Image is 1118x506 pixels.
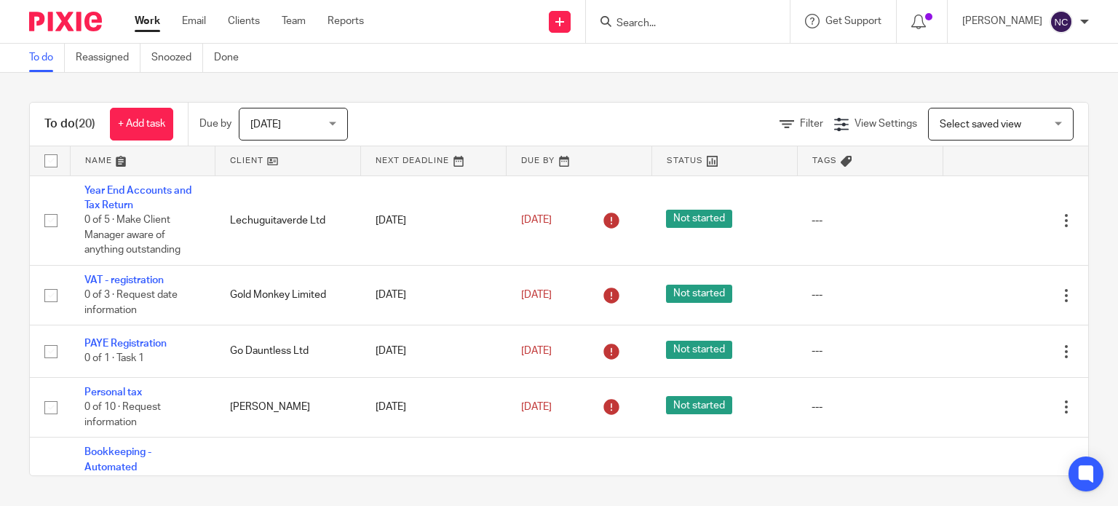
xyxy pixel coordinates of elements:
[75,118,95,130] span: (20)
[361,175,507,265] td: [DATE]
[215,325,361,377] td: Go Dauntless Ltd
[84,186,191,210] a: Year End Accounts and Tax Return
[228,14,260,28] a: Clients
[361,377,507,437] td: [DATE]
[521,215,552,225] span: [DATE]
[84,215,181,255] span: 0 of 5 · Make Client Manager aware of anything outstanding
[250,119,281,130] span: [DATE]
[199,116,231,131] p: Due by
[84,354,144,364] span: 0 of 1 · Task 1
[800,119,823,129] span: Filter
[84,387,142,398] a: Personal tax
[855,119,917,129] span: View Settings
[76,44,140,72] a: Reassigned
[812,344,928,358] div: ---
[151,44,203,72] a: Snoozed
[44,116,95,132] h1: To do
[962,14,1042,28] p: [PERSON_NAME]
[29,44,65,72] a: To do
[940,119,1021,130] span: Select saved view
[666,396,732,414] span: Not started
[361,325,507,377] td: [DATE]
[215,175,361,265] td: Lechuguitaverde Ltd
[328,14,364,28] a: Reports
[666,341,732,359] span: Not started
[812,213,928,228] div: ---
[282,14,306,28] a: Team
[84,402,161,427] span: 0 of 10 · Request information
[84,339,167,349] a: PAYE Registration
[666,210,732,228] span: Not started
[215,377,361,437] td: [PERSON_NAME]
[84,275,164,285] a: VAT - registration
[521,290,552,300] span: [DATE]
[135,14,160,28] a: Work
[812,157,837,165] span: Tags
[1050,10,1073,33] img: svg%3E
[361,265,507,325] td: [DATE]
[215,265,361,325] td: Gold Monkey Limited
[812,400,928,414] div: ---
[615,17,746,31] input: Search
[182,14,206,28] a: Email
[666,285,732,303] span: Not started
[812,288,928,302] div: ---
[84,447,151,472] a: Bookkeeping - Automated
[214,44,250,72] a: Done
[84,290,178,315] span: 0 of 3 · Request date information
[521,402,552,412] span: [DATE]
[521,346,552,356] span: [DATE]
[110,108,173,141] a: + Add task
[825,16,881,26] span: Get Support
[29,12,102,31] img: Pixie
